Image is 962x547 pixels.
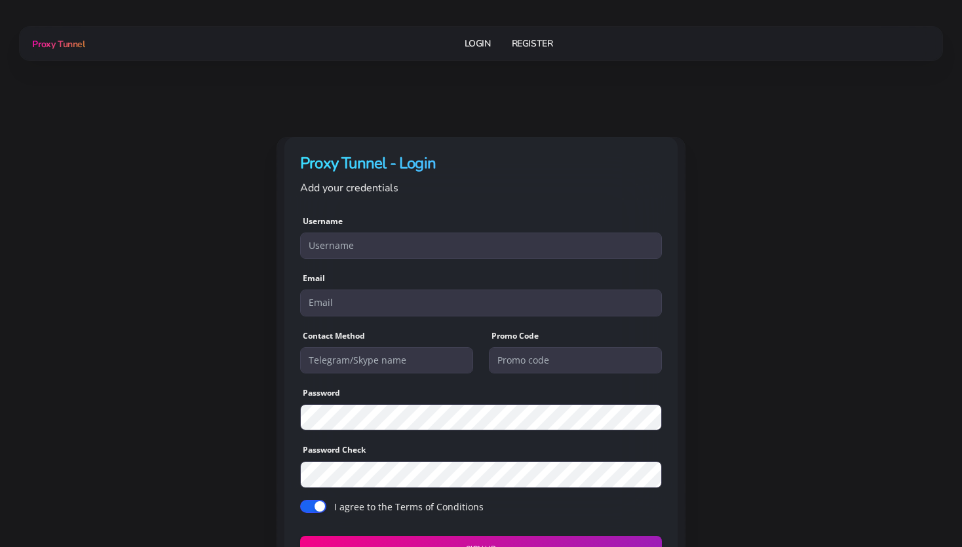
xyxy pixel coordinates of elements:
[512,31,553,56] a: Register
[303,387,340,399] label: Password
[303,216,343,227] label: Username
[300,179,662,197] p: Add your credentials
[489,347,662,373] input: Promo code
[303,273,325,284] label: Email
[303,444,366,456] label: Password Check
[300,233,662,259] input: Username
[491,330,539,342] label: Promo Code
[32,38,85,50] span: Proxy Tunnel
[334,500,484,514] label: I agree to the Terms of Conditions
[465,31,491,56] a: Login
[303,330,365,342] label: Contact Method
[29,33,85,54] a: Proxy Tunnel
[887,472,946,531] iframe: Webchat Widget
[300,153,662,174] h4: Proxy Tunnel - Login
[300,347,473,373] input: Telegram/Skype name
[300,290,662,316] input: Email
